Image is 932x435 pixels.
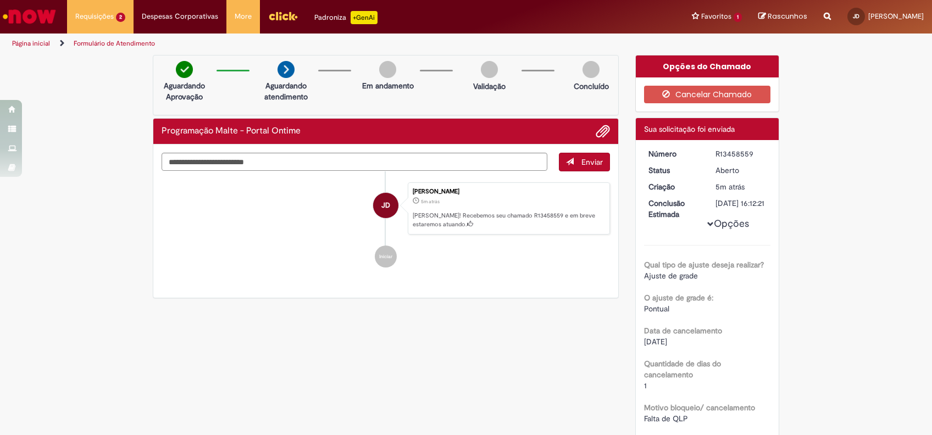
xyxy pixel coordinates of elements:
span: 1 [734,13,742,22]
span: Enviar [581,157,603,167]
div: [DATE] 16:12:21 [715,198,767,209]
dt: Status [640,165,708,176]
b: Qual tipo de ajuste deseja realizar? [644,260,764,270]
ul: Trilhas de página [8,34,613,54]
span: More [235,11,252,22]
ul: Histórico de tíquete [162,171,610,279]
span: Favoritos [701,11,731,22]
img: check-circle-green.png [176,61,193,78]
span: Ajuste de grade [644,271,698,281]
div: [PERSON_NAME] [413,188,604,195]
b: Data de cancelamento [644,326,722,336]
dt: Criação [640,181,708,192]
p: Concluído [574,81,609,92]
button: Cancelar Chamado [644,86,771,103]
button: Adicionar anexos [596,124,610,138]
p: Aguardando Aprovação [158,80,211,102]
time: 28/08/2025 15:12:17 [715,182,745,192]
h2: Programação Malte - Portal Ontime Histórico de tíquete [162,126,301,136]
b: O ajuste de grade é: [644,293,713,303]
a: Página inicial [12,39,50,48]
p: Validação [473,81,506,92]
div: R13458559 [715,148,767,159]
p: [PERSON_NAME]! Recebemos seu chamado R13458559 e em breve estaremos atuando. [413,211,604,228]
img: ServiceNow [1,5,58,27]
dt: Número [640,148,708,159]
div: Padroniza [314,11,378,24]
img: click_logo_yellow_360x200.png [268,8,298,24]
button: Enviar [559,153,610,171]
span: 2 [116,13,125,22]
a: Rascunhos [758,12,807,22]
div: Julia Pereira Diniz [373,193,398,218]
time: 28/08/2025 15:12:17 [421,198,440,205]
span: Sua solicitação foi enviada [644,124,735,134]
div: Aberto [715,165,767,176]
b: Motivo bloqueio/ cancelamento [644,403,755,412]
span: 1 [644,381,647,391]
div: Opções do Chamado [636,55,779,77]
span: Requisições [75,11,114,22]
p: +GenAi [351,11,378,24]
span: Rascunhos [768,11,807,21]
div: 28/08/2025 15:12:17 [715,181,767,192]
a: Formulário de Atendimento [74,39,155,48]
span: 5m atrás [421,198,440,205]
textarea: Digite sua mensagem aqui... [162,153,547,171]
b: Quantidade de dias do cancelamento [644,359,721,380]
span: [PERSON_NAME] [868,12,924,21]
span: 5m atrás [715,182,745,192]
p: Aguardando atendimento [259,80,313,102]
span: Despesas Corporativas [142,11,218,22]
span: [DATE] [644,337,667,347]
span: Pontual [644,304,669,314]
img: img-circle-grey.png [379,61,396,78]
span: JD [381,192,390,219]
li: Julia Pereira Diniz [162,182,610,235]
span: JD [853,13,859,20]
img: arrow-next.png [278,61,295,78]
p: Em andamento [362,80,414,91]
img: img-circle-grey.png [582,61,600,78]
dt: Conclusão Estimada [640,198,708,220]
span: Falta de QLP [644,414,688,423]
img: img-circle-grey.png [481,61,498,78]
